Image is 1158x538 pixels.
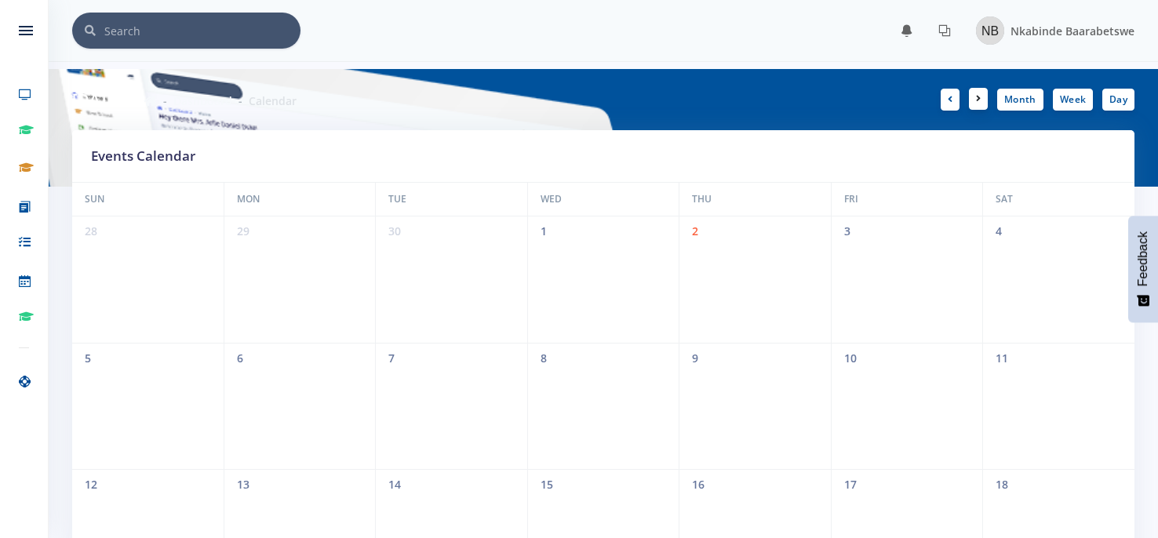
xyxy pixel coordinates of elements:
a: Dashboard [173,93,232,108]
span: Sun [85,192,104,205]
span: Fri [844,192,858,205]
h5: Events Calendar [91,146,1116,166]
span: 1 [528,216,679,245]
span: Thu [692,192,712,205]
span: 9 [679,344,830,373]
a: Day [1102,89,1134,111]
span: 10 [832,344,982,373]
span: 8 [528,344,679,373]
span: 6 [224,344,375,373]
span: 15 [528,470,679,499]
span: 12 [72,470,224,499]
span: 3 [832,216,982,245]
a: Week [1053,89,1093,111]
li: Calendar [232,93,297,109]
span: 2 [679,216,830,245]
button: Feedback - Show survey [1128,216,1158,322]
span: Nkabinde Baarabetswe [1011,24,1134,38]
span: 29 [224,216,375,245]
span: Wed [541,192,562,205]
span: Sat [996,192,1013,205]
span: Mon [237,192,260,205]
span: 17 [832,470,982,499]
h6: [DATE] [72,88,122,111]
span: 28 [72,216,224,245]
span: 7 [376,344,526,373]
span: Tue [388,192,406,205]
a: Month [997,89,1043,111]
span: Feedback [1136,231,1150,286]
span: 11 [983,344,1134,373]
span: 4 [983,216,1134,245]
span: 14 [376,470,526,499]
nav: breadcrumb [144,93,297,109]
a: Image placeholder Nkabinde Baarabetswe [963,13,1134,48]
input: Search [104,13,300,49]
span: 16 [679,470,830,499]
span: 13 [224,470,375,499]
span: 30 [376,216,526,245]
img: Image placeholder [976,16,1004,45]
span: 5 [72,344,224,373]
span: 18 [983,470,1134,499]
